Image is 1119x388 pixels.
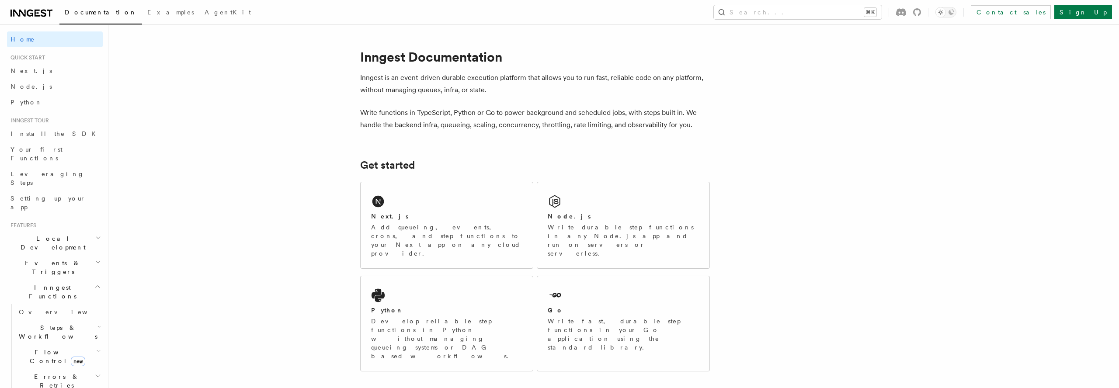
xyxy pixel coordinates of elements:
[15,344,103,369] button: Flow Controlnew
[7,126,103,142] a: Install the SDK
[360,72,710,96] p: Inngest is an event-driven durable execution platform that allows you to run fast, reliable code ...
[7,255,103,280] button: Events & Triggers
[205,9,251,16] span: AgentKit
[10,35,35,44] span: Home
[971,5,1051,19] a: Contact sales
[7,222,36,229] span: Features
[10,195,86,211] span: Setting up your app
[7,283,94,301] span: Inngest Functions
[199,3,256,24] a: AgentKit
[10,67,52,74] span: Next.js
[537,182,710,269] a: Node.jsWrite durable step functions in any Node.js app and run on servers or serverless.
[10,99,42,106] span: Python
[360,107,710,131] p: Write functions in TypeScript, Python or Go to power background and scheduled jobs, with steps bu...
[371,223,522,258] p: Add queueing, events, crons, and step functions to your Next app on any cloud provider.
[548,212,591,221] h2: Node.js
[537,276,710,371] a: GoWrite fast, durable step functions in your Go application using the standard library.
[7,259,95,276] span: Events & Triggers
[15,320,103,344] button: Steps & Workflows
[15,348,96,365] span: Flow Control
[7,142,103,166] a: Your first Functions
[360,159,415,171] a: Get started
[864,8,876,17] kbd: ⌘K
[7,234,95,252] span: Local Development
[1054,5,1112,19] a: Sign Up
[19,308,109,315] span: Overview
[548,317,699,352] p: Write fast, durable step functions in your Go application using the standard library.
[10,146,63,162] span: Your first Functions
[7,231,103,255] button: Local Development
[10,130,101,137] span: Install the SDK
[714,5,882,19] button: Search...⌘K
[371,306,403,315] h2: Python
[7,166,103,191] a: Leveraging Steps
[71,357,85,366] span: new
[10,83,52,90] span: Node.js
[360,49,710,65] h1: Inngest Documentation
[935,7,956,17] button: Toggle dark mode
[7,79,103,94] a: Node.js
[59,3,142,24] a: Documentation
[371,212,409,221] h2: Next.js
[548,223,699,258] p: Write durable step functions in any Node.js app and run on servers or serverless.
[7,94,103,110] a: Python
[142,3,199,24] a: Examples
[147,9,194,16] span: Examples
[7,280,103,304] button: Inngest Functions
[7,117,49,124] span: Inngest tour
[548,306,563,315] h2: Go
[371,317,522,360] p: Develop reliable step functions in Python without managing queueing systems or DAG based workflows.
[15,323,97,341] span: Steps & Workflows
[7,31,103,47] a: Home
[10,170,84,186] span: Leveraging Steps
[7,54,45,61] span: Quick start
[15,304,103,320] a: Overview
[7,191,103,215] a: Setting up your app
[360,276,533,371] a: PythonDevelop reliable step functions in Python without managing queueing systems or DAG based wo...
[360,182,533,269] a: Next.jsAdd queueing, events, crons, and step functions to your Next app on any cloud provider.
[65,9,137,16] span: Documentation
[7,63,103,79] a: Next.js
